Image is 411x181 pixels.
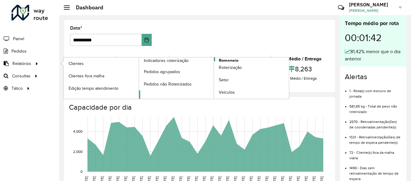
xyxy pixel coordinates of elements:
span: Veículos [219,89,235,95]
span: Pedidos não Roteirizados [144,81,192,87]
text: 0 [80,170,83,173]
div: Recargas [171,55,209,63]
span: Consultas [12,73,31,79]
span: Pedidos agrupados [144,69,180,75]
text: 2,000 [73,150,83,154]
li: 72 - Cliente(s) fora da malha viária [349,145,402,161]
a: Pedidos não Roteirizados [139,78,214,90]
li: 581,85 kg - Total de peso não roteirizado [349,99,402,115]
span: Indicadores roteirização [144,57,189,64]
a: Veículos [214,86,289,99]
div: Média Capacidade [213,55,269,63]
div: Km Médio / Entrega [273,76,328,82]
h4: Capacidade por dia [69,103,329,112]
span: Setor [219,77,229,83]
div: Tempo médio por rota [345,19,402,27]
a: Setor [214,74,289,86]
text: 4,000 [73,130,83,134]
a: Pedidos agrupados [139,66,214,78]
li: 1 - Rota(s) com estouro de jornada [349,84,402,99]
a: Romaneio [139,57,289,99]
a: Clientes fora malha [64,70,139,82]
div: 00:01:42 [345,27,402,48]
a: Roteirização [214,62,289,74]
span: Clientes fora malha [69,73,104,79]
div: 8,263 [273,63,328,76]
span: Pedidos [11,48,27,54]
span: Clientes [69,60,84,67]
button: Choose Date [142,34,152,46]
li: 2670 - Retroalimentação(ões) de coordenadas pendente(s) [349,115,402,130]
span: Relatórios [12,60,31,67]
span: Painel [13,36,24,42]
a: Clientes [64,57,139,69]
span: Edição tempo atendimento [69,85,118,92]
div: Total de rotas [72,55,113,63]
span: Romaneio [219,57,238,64]
span: [PERSON_NAME] [349,8,394,13]
a: Contato Rápido [335,1,348,14]
span: Tático [11,85,23,92]
a: Edição tempo atendimento [64,82,139,94]
div: Total de entregas [117,55,167,63]
div: 81,42% menor que o dia anterior [345,48,402,63]
span: Roteirização [219,64,242,71]
h4: Alertas [345,73,402,81]
div: Km Médio / Entrega [273,55,328,63]
h2: Dashboard [70,4,103,11]
h3: [PERSON_NAME] [349,2,394,8]
label: Data [70,24,82,32]
a: Indicadores roteirização [64,57,214,99]
li: 1321 - Retroalimentação(ões) de tempo de espera pendente(s) [349,130,402,145]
